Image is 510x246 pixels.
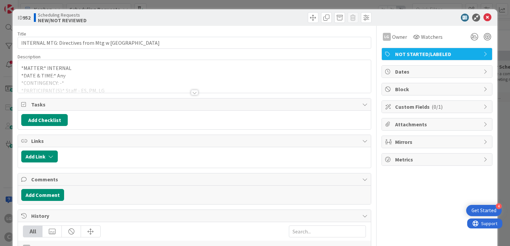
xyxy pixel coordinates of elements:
span: Owner [392,33,407,41]
b: 952 [23,14,31,21]
span: Description [18,54,41,60]
span: Scheduling Requests [38,12,87,18]
span: History [31,212,359,220]
span: Support [14,1,30,9]
p: *DATE & TIME:* Any [21,72,367,80]
span: Tasks [31,100,359,108]
span: Metrics [395,155,480,163]
input: type card name here... [18,37,371,49]
div: 4 [496,203,502,209]
button: Add Comment [21,189,64,201]
div: All [23,226,42,237]
span: Links [31,137,359,145]
span: Mirrors [395,138,480,146]
button: Add Link [21,151,58,162]
label: Title [18,31,26,37]
div: Open Get Started checklist, remaining modules: 4 [466,205,502,216]
button: Add Checklist [21,114,68,126]
span: NOT STARTED/LABELED [395,50,480,58]
span: Dates [395,68,480,76]
span: Block [395,85,480,93]
div: Get Started [471,207,496,214]
p: *MATTER:* INTERNAL [21,64,367,72]
input: Search... [289,225,366,237]
span: Watchers [421,33,443,41]
span: ( 0/1 ) [432,103,443,110]
span: Attachments [395,120,480,128]
b: NEW/NOT REVIEWED [38,18,87,23]
span: ID [18,14,31,22]
div: LG [383,33,391,41]
span: Custom Fields [395,103,480,111]
span: Comments [31,175,359,183]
